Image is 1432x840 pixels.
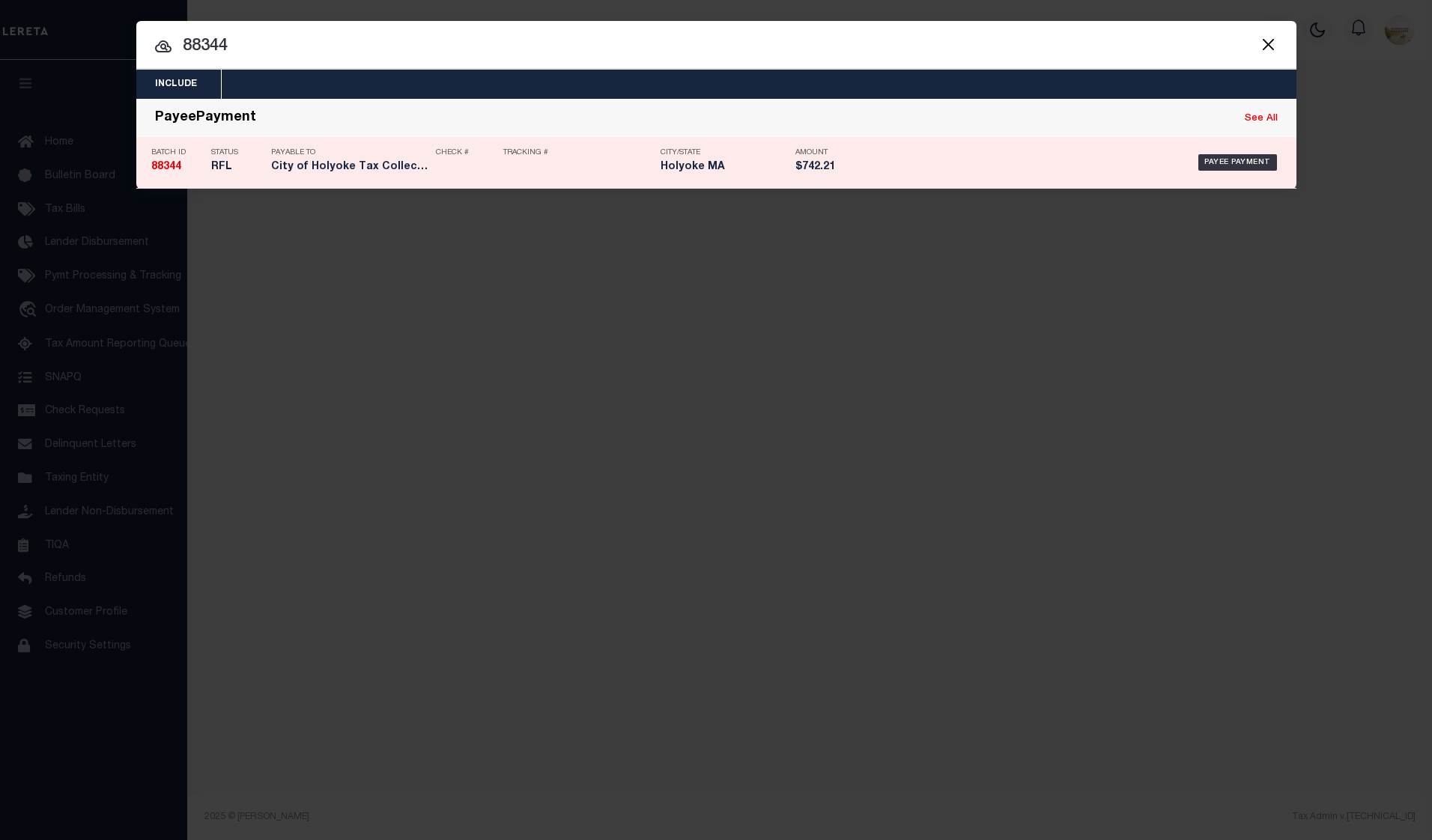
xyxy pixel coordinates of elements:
[1259,34,1278,54] button: Close
[795,161,863,174] h5: $742.21
[1245,114,1278,124] a: See All
[795,148,863,157] p: Amount
[1198,154,1277,171] div: Payee Payment
[271,148,428,157] p: Payable To
[661,148,788,157] p: City/State
[211,161,264,174] h5: RFL
[271,161,428,174] h5: City of Holyoke Tax Collector
[155,110,256,127] div: PayeePayment
[503,148,653,157] p: Tracking #
[661,161,788,174] h5: Holyoke MA
[151,148,204,157] p: Batch ID
[136,34,1296,60] input: Start typing...
[211,148,264,157] p: Status
[151,161,204,174] h5: 88344
[136,70,216,99] button: Include
[436,148,496,157] p: Check #
[151,162,181,172] strong: 88344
